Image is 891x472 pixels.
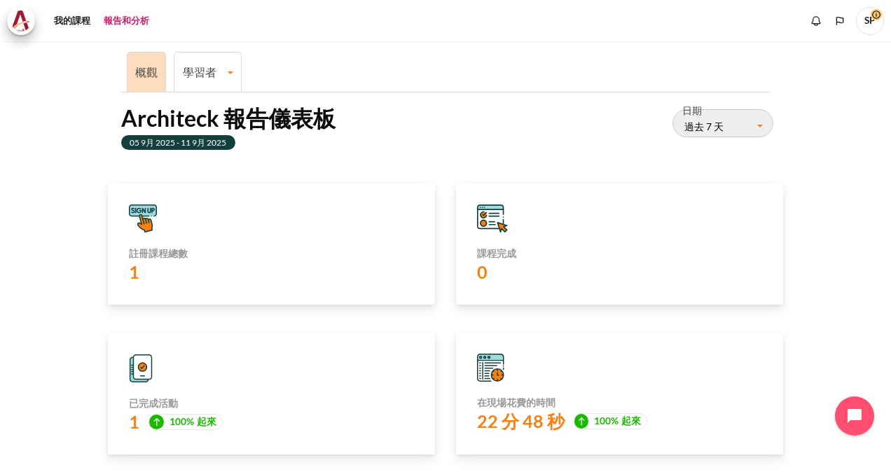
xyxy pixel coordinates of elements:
[477,396,762,409] h5: 在現場花費的時間
[7,7,42,35] a: 建築 Architeck
[829,11,850,32] button: 語言
[477,260,493,284] label: 0
[99,7,154,35] a: 報告和分析
[477,247,762,260] h5: 課程完成
[621,415,641,428] span: 起來
[174,65,241,78] a: 學習者
[594,415,619,428] font: 100%
[477,410,565,431] span: 22 分 48 秒
[121,104,336,133] h2: Architeck 報告儀表板
[856,7,884,35] span: SP
[129,397,414,410] h5: 已完成活動
[129,410,145,433] label: 1
[49,7,95,35] a: 我的課程
[197,415,216,429] span: 起來
[129,260,145,284] label: 1
[856,7,884,35] a: 使用者功能表
[806,11,827,32] div: 顯示沒有新通知的通知視窗
[121,135,236,150] label: 05 9月 2025 - 11 9月 2025
[135,65,158,78] a: 概觀
[11,11,31,32] img: 建築
[672,109,773,137] button: 過去 7 天
[170,415,194,429] font: 100%
[682,104,702,118] label: 日期
[129,247,414,260] h5: 註冊課程總數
